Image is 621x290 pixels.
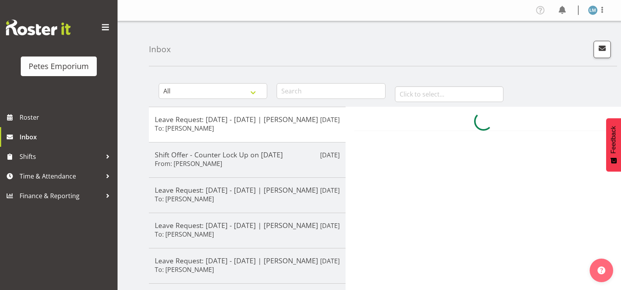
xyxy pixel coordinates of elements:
[320,186,340,195] p: [DATE]
[395,86,503,102] input: Click to select...
[606,118,621,171] button: Feedback - Show survey
[155,195,214,203] h6: To: [PERSON_NAME]
[155,115,340,124] h5: Leave Request: [DATE] - [DATE] | [PERSON_NAME]
[155,160,222,168] h6: From: [PERSON_NAME]
[155,266,214,274] h6: To: [PERSON_NAME]
[29,60,89,72] div: Petes Emporium
[320,115,340,124] p: [DATE]
[155,256,340,265] h5: Leave Request: [DATE] - [DATE] | [PERSON_NAME]
[20,151,102,162] span: Shifts
[277,83,385,99] input: Search
[155,186,340,194] h5: Leave Request: [DATE] - [DATE] | [PERSON_NAME]
[20,170,102,182] span: Time & Attendance
[155,221,340,230] h5: Leave Request: [DATE] - [DATE] | [PERSON_NAME]
[20,111,114,123] span: Roster
[155,124,214,132] h6: To: [PERSON_NAME]
[610,126,617,153] span: Feedback
[20,190,102,202] span: Finance & Reporting
[320,221,340,230] p: [DATE]
[588,5,597,15] img: lianne-morete5410.jpg
[6,20,71,35] img: Rosterit website logo
[149,45,171,54] h4: Inbox
[20,131,114,143] span: Inbox
[155,230,214,238] h6: To: [PERSON_NAME]
[320,150,340,160] p: [DATE]
[155,150,340,159] h5: Shift Offer - Counter Lock Up on [DATE]
[597,266,605,274] img: help-xxl-2.png
[320,256,340,266] p: [DATE]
